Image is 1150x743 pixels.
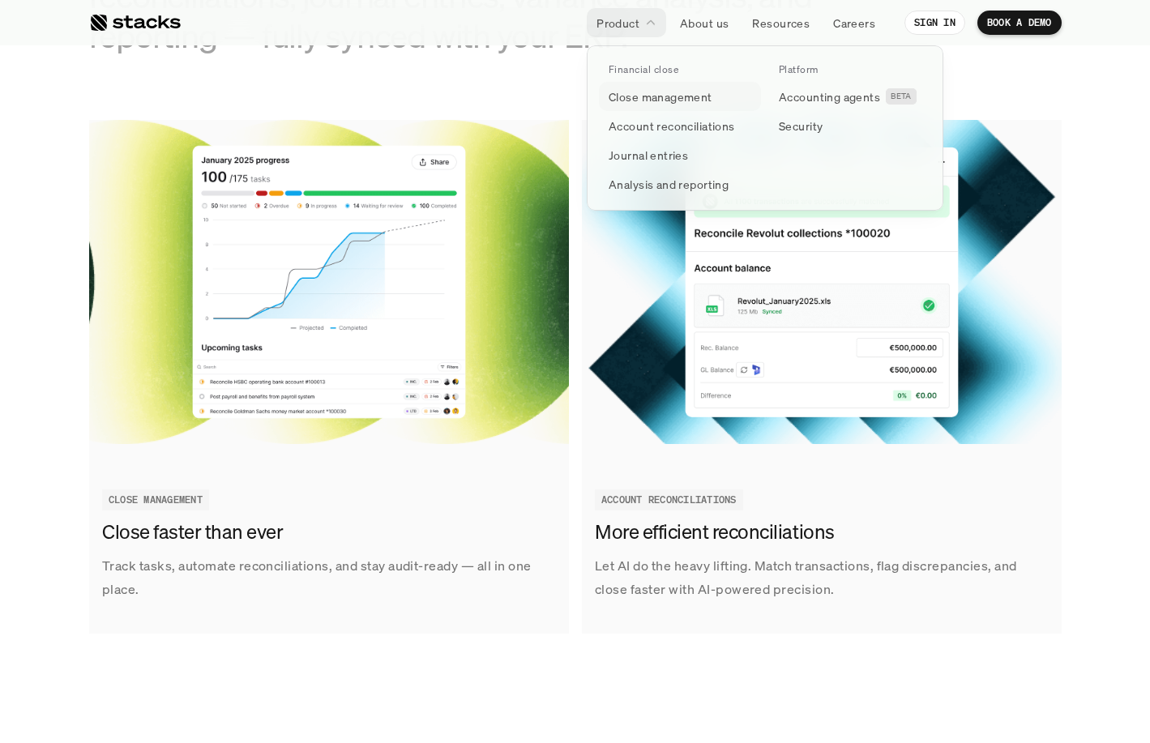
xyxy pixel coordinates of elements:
[609,176,729,193] p: Analysis and reporting
[599,111,761,140] a: Account reconciliations
[596,15,639,32] p: Product
[609,88,712,105] p: Close management
[914,17,955,28] p: SIGN IN
[609,64,678,75] p: Financial close
[609,117,735,135] p: Account reconciliations
[769,82,931,111] a: Accounting agentsBETA
[609,147,688,164] p: Journal entries
[670,8,738,37] a: About us
[779,117,823,135] p: Security
[595,519,1041,547] h3: More efficient reconciliations
[599,169,761,199] a: Analysis and reporting
[742,8,819,37] a: Resources
[109,494,203,506] h2: CLOSE MANAGEMENT
[904,11,965,35] a: SIGN IN
[977,11,1062,35] a: BOOK A DEMO
[601,494,737,506] h2: ACCOUNT RECONCILIATIONS
[987,17,1052,28] p: BOOK A DEMO
[102,554,556,601] p: Track tasks, automate reconciliations, and stay audit-ready — all in one place.
[595,554,1049,601] p: Let AI do the heavy lifting. Match transactions, flag discrepancies, and close faster with AI-pow...
[779,88,880,105] p: Accounting agents
[891,92,912,101] h2: BETA
[582,120,1062,634] a: Let AI do the heavy lifting. Match transactions, flag discrepancies, and close faster with AI-pow...
[599,140,761,169] a: Journal entries
[779,64,819,75] p: Platform
[680,15,729,32] p: About us
[599,82,761,111] a: Close management
[191,375,263,386] a: Privacy Policy
[752,15,810,32] p: Resources
[89,120,569,634] a: Track tasks, automate reconciliations, and stay audit-ready — all in one place.Close faster than ...
[833,15,875,32] p: Careers
[102,519,548,547] h3: Close faster than ever
[823,8,885,37] a: Careers
[769,111,931,140] a: Security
